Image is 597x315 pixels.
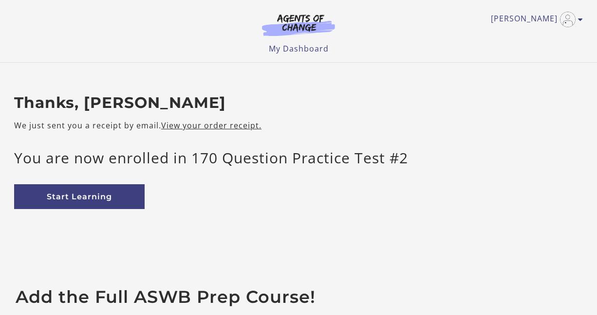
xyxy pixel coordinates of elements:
a: My Dashboard [269,43,329,54]
h2: Add the Full ASWB Prep Course! [16,287,581,307]
p: You are now enrolled in 170 Question Practice Test #2 [14,147,583,169]
h2: Thanks, [PERSON_NAME] [14,94,583,112]
img: Agents of Change Logo [252,14,345,36]
a: View your order receipt. [161,120,261,131]
a: Toggle menu [491,12,578,27]
a: Start Learning [14,184,145,209]
p: We just sent you a receipt by email. [14,120,583,131]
